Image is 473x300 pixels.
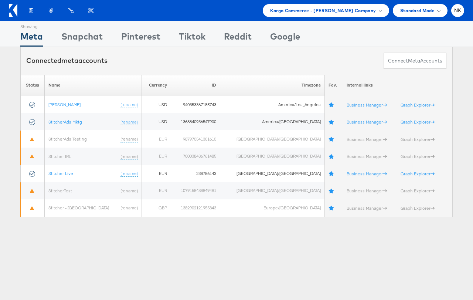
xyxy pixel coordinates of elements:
[270,30,300,47] div: Google
[120,136,138,142] a: (rename)
[401,136,435,142] a: Graph Explorer
[347,102,387,107] a: Business Manager
[120,101,138,108] a: (rename)
[347,119,387,124] a: Business Manager
[48,170,73,176] a: Stitcher Live
[171,182,220,199] td: 1079158488849481
[48,136,87,141] a: StitcherAds Testing
[347,205,387,210] a: Business Manager
[401,171,435,176] a: Graph Explorer
[400,7,435,14] span: Standard Mode
[171,75,220,96] th: ID
[401,119,435,124] a: Graph Explorer
[142,113,171,131] td: USD
[142,96,171,113] td: USD
[171,148,220,165] td: 700038486761485
[44,75,142,96] th: Name
[142,182,171,199] td: EUR
[120,119,138,125] a: (rename)
[21,75,45,96] th: Status
[171,96,220,113] td: 940353367185743
[121,30,160,47] div: Pinterest
[120,153,138,159] a: (rename)
[48,205,109,210] a: Stitcher - [GEOGRAPHIC_DATA]
[171,165,220,182] td: 238786143
[220,113,325,131] td: America/[GEOGRAPHIC_DATA]
[120,170,138,176] a: (rename)
[20,30,43,47] div: Meta
[383,53,447,69] button: ConnectmetaAccounts
[454,8,462,13] span: NK
[220,165,325,182] td: [GEOGRAPHIC_DATA]/[GEOGRAPHIC_DATA]
[48,119,82,124] a: StitcherAds Mktg
[142,165,171,182] td: EUR
[48,153,71,159] a: Stitcher IRL
[48,101,81,107] a: [PERSON_NAME]
[171,130,220,148] td: 987970541301610
[48,188,72,193] a: StitcherTest
[224,30,252,47] div: Reddit
[179,30,205,47] div: Tiktok
[20,21,43,30] div: Showing
[220,130,325,148] td: [GEOGRAPHIC_DATA]/[GEOGRAPHIC_DATA]
[171,113,220,131] td: 1368840936547900
[120,205,138,211] a: (rename)
[401,102,435,107] a: Graph Explorer
[220,148,325,165] td: [GEOGRAPHIC_DATA]/[GEOGRAPHIC_DATA]
[142,75,171,96] th: Currency
[142,148,171,165] td: EUR
[120,188,138,194] a: (rename)
[142,199,171,217] td: GBP
[270,7,376,14] span: Kargo Commerce - [PERSON_NAME] Company
[408,57,420,64] span: meta
[401,205,435,210] a: Graph Explorer
[61,30,103,47] div: Snapchat
[347,136,387,142] a: Business Manager
[220,182,325,199] td: [GEOGRAPHIC_DATA]/[GEOGRAPHIC_DATA]
[220,75,325,96] th: Timezone
[220,199,325,217] td: Europe/[GEOGRAPHIC_DATA]
[347,171,387,176] a: Business Manager
[220,96,325,113] td: America/Los_Angeles
[401,153,435,159] a: Graph Explorer
[347,153,387,159] a: Business Manager
[171,199,220,217] td: 1382902121955843
[26,56,108,65] div: Connected accounts
[61,56,78,65] span: meta
[347,188,387,193] a: Business Manager
[142,130,171,148] td: EUR
[401,188,435,193] a: Graph Explorer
